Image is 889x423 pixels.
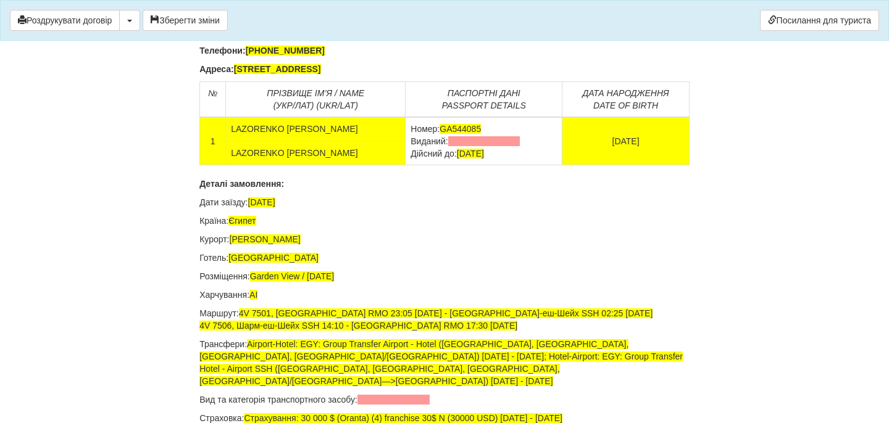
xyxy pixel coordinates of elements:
[199,270,690,282] p: Розміщення:
[199,252,690,264] p: Готель:
[200,82,226,118] td: №
[244,413,562,423] span: Страхування: 30 000 $ (Oranta) (4) franchise 30$ N (30000 USD) [DATE] - [DATE]
[199,393,690,406] p: Вид та категорія транспортного засобу:
[440,124,481,134] span: GA544085
[249,290,257,300] span: AI
[199,46,325,55] b: Телефони:
[10,10,120,31] button: Роздрукувати договір
[250,271,334,281] span: Garden View / [DATE]
[199,308,653,331] span: 4V 7501, [GEOGRAPHIC_DATA] RMO 23:05 [DATE] - [GEOGRAPHIC_DATA]-еш-Шейх SSH 02:25 [DATE] 4V 7506,...
[562,82,690,118] td: ДАТА НАPОДЖЕННЯ DATE OF BIRTH
[246,46,325,55] span: [PHONE_NUMBER]
[199,307,690,332] p: Маршрут:
[562,117,690,165] td: [DATE]
[226,141,406,165] td: LAZORENKO [PERSON_NAME]
[199,289,690,301] p: Харчування:
[406,82,562,118] td: ПАСПОРТНІ ДАНІ PASSPORT DETAILS
[234,64,321,74] span: [STREET_ADDRESS]
[200,117,226,165] td: 1
[226,117,406,141] td: LAZORENKO [PERSON_NAME]
[143,10,228,31] button: Зберегти зміни
[199,196,690,208] p: Дати заїзду:
[199,179,284,189] b: Деталі замовлення:
[199,338,690,387] p: Трансфери:
[760,10,879,31] a: Посилання для туриста
[226,82,406,118] td: ПРІЗВИЩЕ ІМ’Я / NAME (УКР/ЛАТ) (UKR/LAT)
[199,215,690,227] p: Країна:
[199,233,690,245] p: Курорт:
[457,149,484,158] span: [DATE]
[199,339,683,386] span: Airport-Hotel: EGY: Group Transfer Airport - Hotel ([GEOGRAPHIC_DATA], [GEOGRAPHIC_DATA], [GEOGRA...
[199,64,320,74] b: Адреса:
[248,197,275,207] span: [DATE]
[228,253,319,263] span: [GEOGRAPHIC_DATA]
[228,216,256,226] span: Єгипет
[406,117,562,165] td: Номер: Виданий: Дійсний до:
[230,234,301,244] span: [PERSON_NAME]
